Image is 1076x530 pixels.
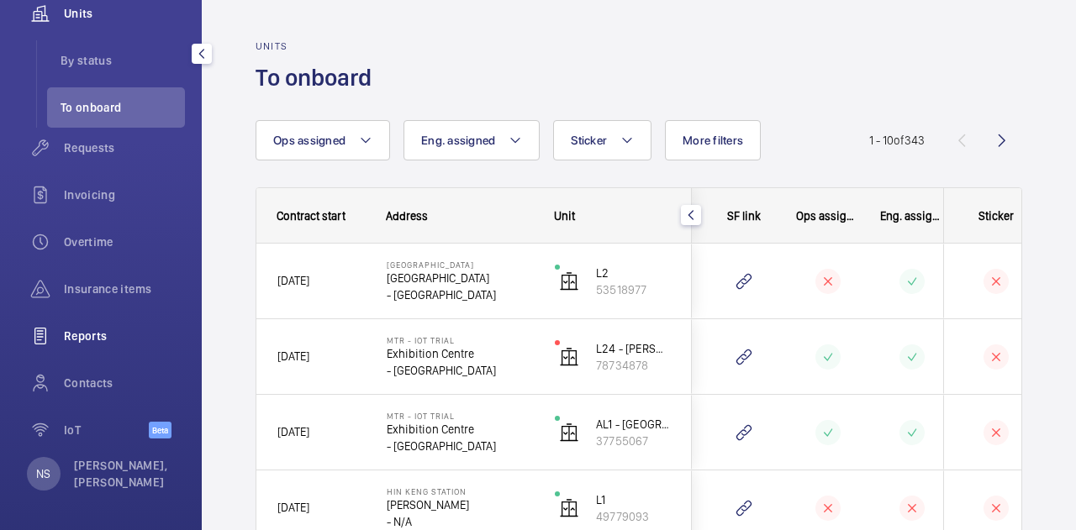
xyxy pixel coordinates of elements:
[277,349,309,363] span: [DATE]
[421,134,495,147] span: Eng. assigned
[559,347,579,367] img: elevator.svg
[61,52,185,69] span: By status
[559,498,579,518] img: elevator.svg
[387,438,533,454] p: - [GEOGRAPHIC_DATA]
[869,134,925,146] span: 1 - 10 343
[596,416,671,433] p: AL1 - [GEOGRAPHIC_DATA]
[64,281,185,297] span: Insurance items
[559,422,579,443] img: elevator.svg
[894,134,905,147] span: of
[596,265,671,281] p: L2
[596,281,671,298] p: 53518977
[64,139,185,156] span: Requests
[978,209,1014,223] span: Sticker
[683,134,743,147] span: More filters
[554,209,672,223] div: Unit
[559,271,579,291] img: elevator.svg
[596,340,671,357] p: L24 - [PERSON_NAME]
[571,134,607,147] span: Sticker
[277,501,309,514] span: [DATE]
[64,234,185,250] span: Overtime
[256,40,382,52] h2: Units
[387,513,533,530] p: - N/A
[387,345,533,362] p: Exhibition Centre
[387,270,533,286] p: [GEOGRAPHIC_DATA]
[256,62,382,93] h1: To onboard
[273,134,345,147] span: Ops assigned
[277,425,309,438] span: [DATE]
[880,209,943,223] span: Eng. assigned
[727,209,761,223] span: SF link
[277,209,345,223] span: Contract start
[403,120,540,160] button: Eng. assigned
[256,120,390,160] button: Ops assigned
[387,411,533,421] p: MTR - IoT trial
[64,328,185,344] span: Reports
[64,375,185,391] span: Contacts
[387,486,533,496] p: Hin Keng Station
[596,433,671,449] p: 37755067
[387,362,533,379] p: - [GEOGRAPHIC_DATA]
[36,465,50,482] p: NS
[387,286,533,303] p: - [GEOGRAPHIC_DATA]
[74,457,175,491] p: [PERSON_NAME], [PERSON_NAME]
[387,260,533,270] p: [GEOGRAPHIC_DATA]
[665,120,761,160] button: More filters
[553,120,651,160] button: Sticker
[796,209,860,223] span: Ops assigned
[596,508,671,525] p: 49779093
[61,99,185,116] span: To onboard
[64,186,185,203] span: Invoicing
[149,422,171,438] span: Beta
[596,491,671,508] p: L1
[387,335,533,345] p: MTR - IoT trial
[387,496,533,513] p: [PERSON_NAME]
[64,422,149,438] span: IoT
[386,209,428,223] span: Address
[596,357,671,374] p: 78734878
[387,421,533,438] p: Exhibition Centre
[277,274,309,287] span: [DATE]
[64,5,185,22] span: Units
